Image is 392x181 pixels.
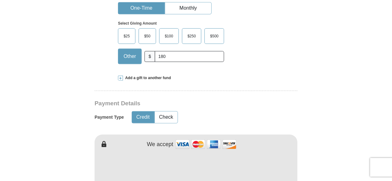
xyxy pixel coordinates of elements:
[155,112,178,123] button: Check
[118,21,157,26] strong: Select Giving Amount
[95,100,254,107] h3: Payment Details
[184,31,199,41] span: $250
[120,31,133,41] span: $25
[162,31,176,41] span: $100
[123,75,171,81] span: Add a gift to another fund
[120,52,139,61] span: Other
[145,51,155,62] span: $
[175,138,237,151] img: credit cards accepted
[147,141,174,148] h4: We accept
[207,31,222,41] span: $500
[155,51,224,62] input: Other Amount
[132,112,154,123] button: Credit
[141,31,154,41] span: $50
[165,2,211,14] button: Monthly
[95,115,124,120] h5: Payment Type
[118,2,164,14] button: One-Time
